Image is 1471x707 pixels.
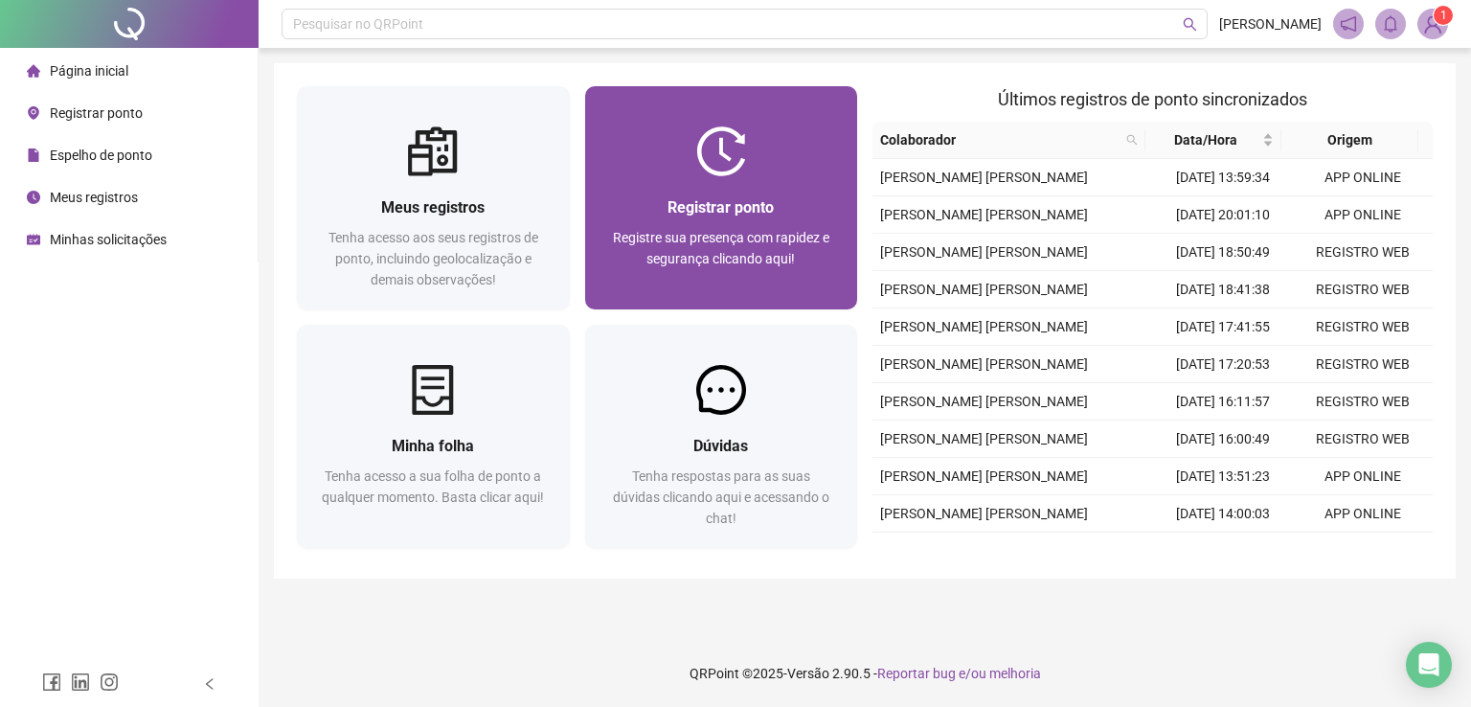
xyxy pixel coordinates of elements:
[613,468,829,526] span: Tenha respostas para as suas dúvidas clicando aqui e acessando o chat!
[1281,122,1417,159] th: Origem
[50,190,138,205] span: Meus registros
[1126,134,1138,146] span: search
[297,325,570,548] a: Minha folhaTenha acesso a sua folha de ponto a qualquer momento. Basta clicar aqui!
[50,63,128,79] span: Página inicial
[1293,234,1433,271] td: REGISTRO WEB
[880,394,1088,409] span: [PERSON_NAME] [PERSON_NAME]
[1153,234,1293,271] td: [DATE] 18:50:49
[27,148,40,162] span: file
[1122,125,1142,154] span: search
[1293,421,1433,458] td: REGISTRO WEB
[585,86,858,309] a: Registrar pontoRegistre sua presença com rapidez e segurança clicando aqui!
[1183,17,1197,32] span: search
[1153,495,1293,533] td: [DATE] 14:00:03
[787,666,829,681] span: Versão
[880,207,1088,222] span: [PERSON_NAME] [PERSON_NAME]
[1293,346,1433,383] td: REGISTRO WEB
[1153,308,1293,346] td: [DATE] 17:41:55
[1293,383,1433,421] td: REGISTRO WEB
[42,673,61,692] span: facebook
[1293,271,1433,308] td: REGISTRO WEB
[100,673,119,692] span: instagram
[1434,6,1453,25] sup: Atualize o seu contato no menu Meus Dados
[27,64,40,78] span: home
[1153,159,1293,196] td: [DATE] 13:59:34
[880,244,1088,260] span: [PERSON_NAME] [PERSON_NAME]
[1293,159,1433,196] td: APP ONLINE
[50,232,167,247] span: Minhas solicitações
[1418,10,1447,38] img: 90568
[1153,129,1258,150] span: Data/Hora
[1293,458,1433,495] td: APP ONLINE
[880,319,1088,334] span: [PERSON_NAME] [PERSON_NAME]
[1153,383,1293,421] td: [DATE] 16:11:57
[259,640,1471,707] footer: QRPoint © 2025 - 2.90.5 -
[1382,15,1399,33] span: bell
[1153,346,1293,383] td: [DATE] 17:20:53
[1440,9,1447,22] span: 1
[27,106,40,120] span: environment
[613,230,829,266] span: Registre sua presença com rapidez e segurança clicando aqui!
[880,468,1088,484] span: [PERSON_NAME] [PERSON_NAME]
[1153,196,1293,234] td: [DATE] 20:01:10
[693,437,748,455] span: Dúvidas
[1153,458,1293,495] td: [DATE] 13:51:23
[27,233,40,246] span: schedule
[203,677,216,691] span: left
[50,148,152,163] span: Espelho de ponto
[1293,308,1433,346] td: REGISTRO WEB
[880,431,1088,446] span: [PERSON_NAME] [PERSON_NAME]
[585,325,858,548] a: DúvidasTenha respostas para as suas dúvidas clicando aqui e acessando o chat!
[880,129,1119,150] span: Colaborador
[877,666,1041,681] span: Reportar bug e/ou melhoria
[392,437,474,455] span: Minha folha
[328,230,538,287] span: Tenha acesso aos seus registros de ponto, incluindo geolocalização e demais observações!
[381,198,485,217] span: Meus registros
[71,673,90,692] span: linkedin
[1293,196,1433,234] td: APP ONLINE
[998,89,1307,109] span: Últimos registros de ponto sincronizados
[1153,533,1293,570] td: [DATE] 13:05:12
[1219,13,1322,34] span: [PERSON_NAME]
[880,170,1088,185] span: [PERSON_NAME] [PERSON_NAME]
[297,86,570,309] a: Meus registrosTenha acesso aos seus registros de ponto, incluindo geolocalização e demais observa...
[1153,421,1293,458] td: [DATE] 16:00:49
[1293,495,1433,533] td: APP ONLINE
[50,105,143,121] span: Registrar ponto
[322,468,544,505] span: Tenha acesso a sua folha de ponto a qualquer momento. Basta clicar aqui!
[27,191,40,204] span: clock-circle
[1293,533,1433,570] td: APP ONLINE
[668,198,774,217] span: Registrar ponto
[1406,642,1452,688] div: Open Intercom Messenger
[880,506,1088,521] span: [PERSON_NAME] [PERSON_NAME]
[880,356,1088,372] span: [PERSON_NAME] [PERSON_NAME]
[1340,15,1357,33] span: notification
[1153,271,1293,308] td: [DATE] 18:41:38
[880,282,1088,297] span: [PERSON_NAME] [PERSON_NAME]
[1145,122,1281,159] th: Data/Hora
